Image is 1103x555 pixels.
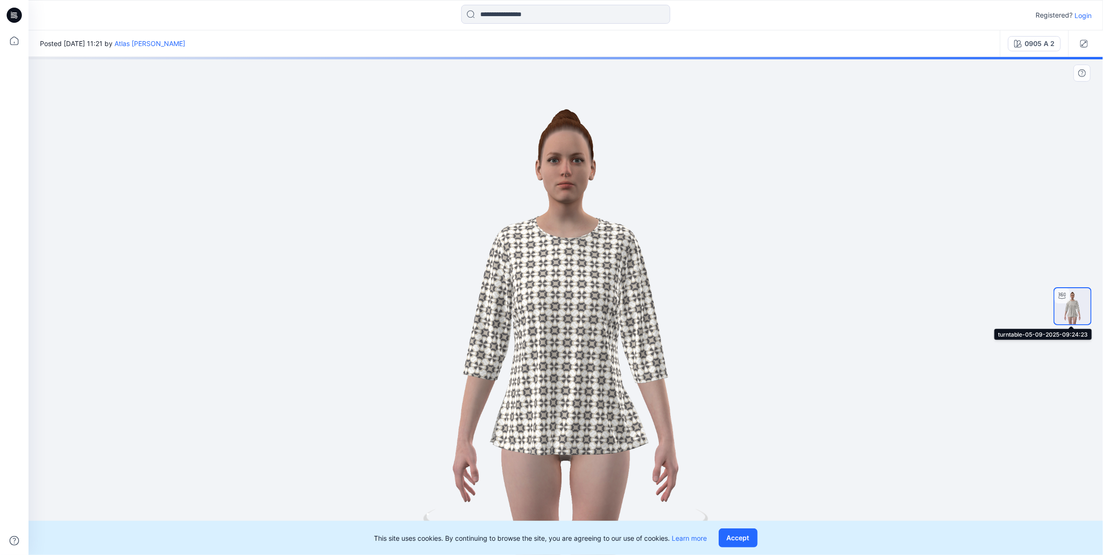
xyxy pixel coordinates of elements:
[1055,288,1091,324] img: turntable-05-09-2025-09:24:23
[719,528,758,547] button: Accept
[374,533,707,543] p: This site uses cookies. By continuing to browse the site, you are agreeing to our use of cookies.
[114,39,185,47] a: Atlas [PERSON_NAME]
[1036,9,1073,21] p: Registered?
[672,534,707,542] a: Learn more
[1025,38,1055,49] div: 0905 A 2
[40,38,185,48] span: Posted [DATE] 11:21 by
[1074,10,1092,20] p: Login
[1008,36,1061,51] button: 0905 A 2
